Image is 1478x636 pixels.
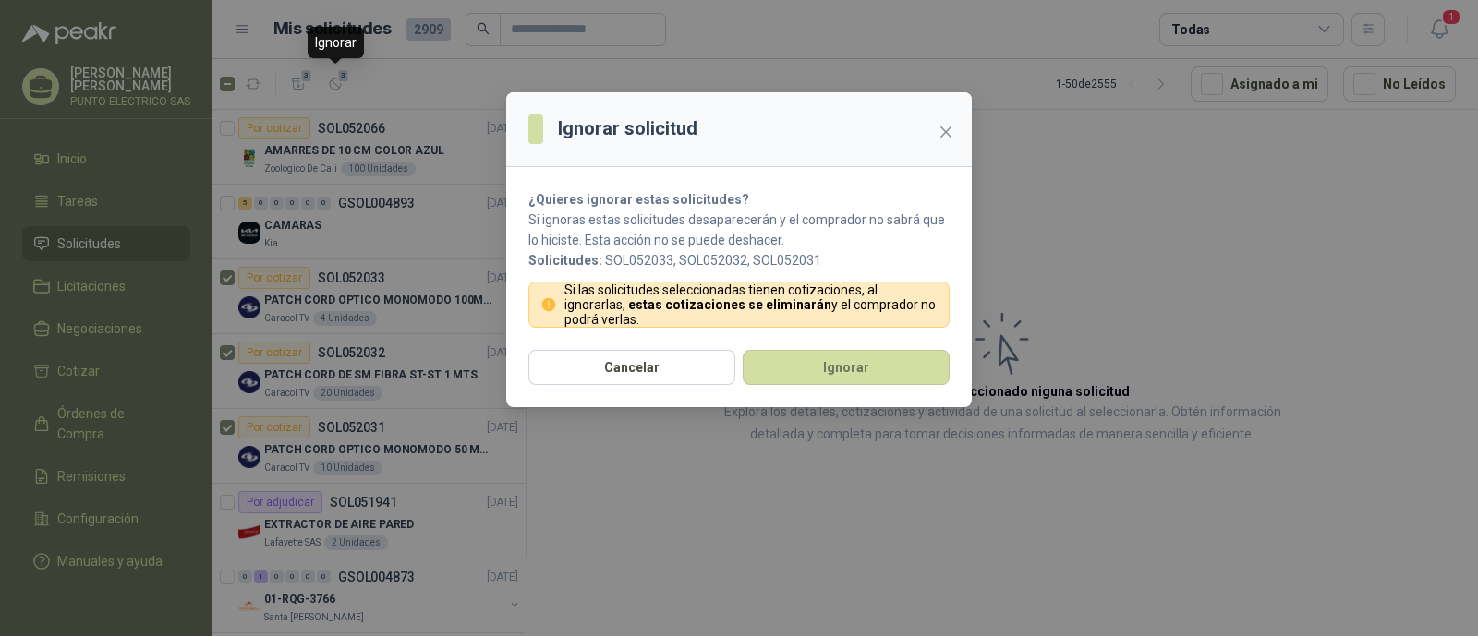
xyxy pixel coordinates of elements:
p: Si las solicitudes seleccionadas tienen cotizaciones, al ignorarlas, y el comprador no podrá verlas. [564,282,939,327]
p: Si ignoras estas solicitudes desaparecerán y el comprador no sabrá que lo hiciste. Esta acción no... [528,210,950,250]
span: close [939,125,953,139]
b: Solicitudes: [528,253,602,268]
h3: Ignorar solicitud [558,114,697,143]
strong: ¿Quieres ignorar estas solicitudes? [528,192,749,207]
button: Ignorar [743,350,950,385]
button: Close [931,117,961,147]
p: SOL052033, SOL052032, SOL052031 [528,250,950,270]
button: Cancelar [528,350,735,385]
strong: estas cotizaciones se eliminarán [628,297,831,312]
